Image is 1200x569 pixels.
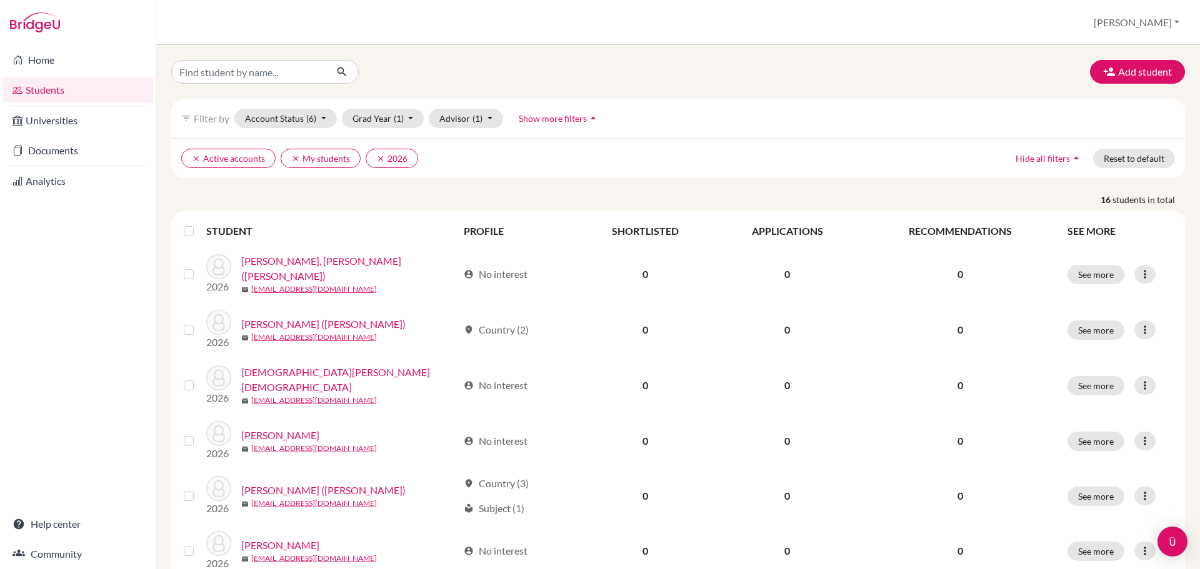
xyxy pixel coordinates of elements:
p: 0 [868,488,1052,503]
a: [EMAIL_ADDRESS][DOMAIN_NAME] [251,498,377,509]
span: local_library [464,503,474,513]
p: 0 [868,433,1052,448]
i: filter_list [181,113,191,123]
i: clear [376,154,385,163]
th: SHORTLISTED [576,216,714,246]
div: Subject (1) [464,501,524,516]
span: location_on [464,478,474,488]
td: 0 [714,357,860,413]
button: clearActive accounts [181,149,276,168]
button: clear2026 [366,149,418,168]
div: No interest [464,543,527,558]
div: Country (3) [464,476,529,491]
p: 0 [868,322,1052,337]
span: mail [241,555,249,563]
span: account_circle [464,380,474,390]
i: arrow_drop_up [587,112,599,124]
th: PROFILE [456,216,576,246]
p: 2026 [206,390,231,405]
span: Show more filters [519,113,587,124]
span: location_on [464,325,474,335]
th: SEE MORE [1060,216,1180,246]
button: Advisor(1) [429,109,503,128]
span: account_circle [464,269,474,279]
a: [PERSON_NAME] [241,428,319,443]
a: Analytics [2,169,153,194]
th: APPLICATIONS [714,216,860,246]
td: 0 [576,413,714,468]
span: mail [241,500,249,508]
button: Reset to default [1093,149,1175,168]
img: Hu, Haley [206,531,231,556]
button: See more [1067,542,1124,561]
span: mail [241,397,249,405]
img: Crist, Isaiah [206,365,231,390]
td: 0 [714,468,860,523]
a: [PERSON_NAME] ([PERSON_NAME]) [241,483,406,498]
span: students in total [1112,193,1185,206]
td: 0 [576,302,714,357]
span: Filter by [194,112,229,124]
button: See more [1067,265,1124,284]
img: ADAMS, Matthew Dylan (Matthew) [206,254,231,279]
button: See more [1067,432,1124,451]
button: Show more filtersarrow_drop_up [508,109,610,128]
a: Community [2,542,153,567]
i: clear [291,154,300,163]
button: Hide all filtersarrow_drop_up [1005,149,1093,168]
div: No interest [464,378,527,393]
th: STUDENT [206,216,456,246]
a: [PERSON_NAME], [PERSON_NAME] ([PERSON_NAME]) [241,254,458,284]
span: account_circle [464,546,474,556]
th: RECOMMENDATIONS [861,216,1060,246]
a: Help center [2,512,153,537]
a: [EMAIL_ADDRESS][DOMAIN_NAME] [251,284,377,295]
button: Account Status(6) [234,109,337,128]
input: Find student by name... [171,60,326,84]
td: 0 [576,357,714,413]
span: (1) [472,113,482,124]
button: See more [1067,376,1124,395]
span: (6) [306,113,316,124]
span: (1) [394,113,404,124]
td: 0 [714,413,860,468]
div: Country (2) [464,322,529,337]
button: Add student [1090,60,1185,84]
img: ADAMS, Michael Kenneth (Michael) [206,310,231,335]
a: [EMAIL_ADDRESS][DOMAIN_NAME] [251,395,377,406]
button: See more [1067,487,1124,506]
div: Open Intercom Messenger [1157,527,1187,557]
img: De Diemar, Jewel [206,421,231,446]
p: 2026 [206,335,231,350]
strong: 16 [1101,193,1112,206]
a: [EMAIL_ADDRESS][DOMAIN_NAME] [251,553,377,564]
p: 0 [868,543,1052,558]
a: [DEMOGRAPHIC_DATA][PERSON_NAME][DEMOGRAPHIC_DATA] [241,365,458,395]
button: [PERSON_NAME] [1088,11,1185,34]
a: [EMAIL_ADDRESS][DOMAIN_NAME] [251,443,377,454]
td: 0 [576,246,714,302]
button: See more [1067,320,1124,340]
p: 2026 [206,279,231,294]
img: GILBERT, Ronya (Ronya) [206,476,231,501]
span: Hide all filters [1016,153,1070,164]
span: mail [241,286,249,294]
p: 0 [868,267,1052,282]
a: [PERSON_NAME] ([PERSON_NAME]) [241,317,406,332]
span: mail [241,445,249,453]
button: Grad Year(1) [342,109,424,128]
a: Documents [2,138,153,163]
button: clearMy students [281,149,361,168]
p: 2026 [206,501,231,516]
td: 0 [576,468,714,523]
a: Students [2,77,153,102]
a: Universities [2,108,153,133]
a: [PERSON_NAME] [241,538,319,553]
a: Home [2,47,153,72]
i: arrow_drop_up [1070,152,1082,164]
p: 2026 [206,446,231,461]
div: No interest [464,433,527,448]
span: account_circle [464,436,474,446]
a: [EMAIL_ADDRESS][DOMAIN_NAME] [251,332,377,343]
td: 0 [714,246,860,302]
